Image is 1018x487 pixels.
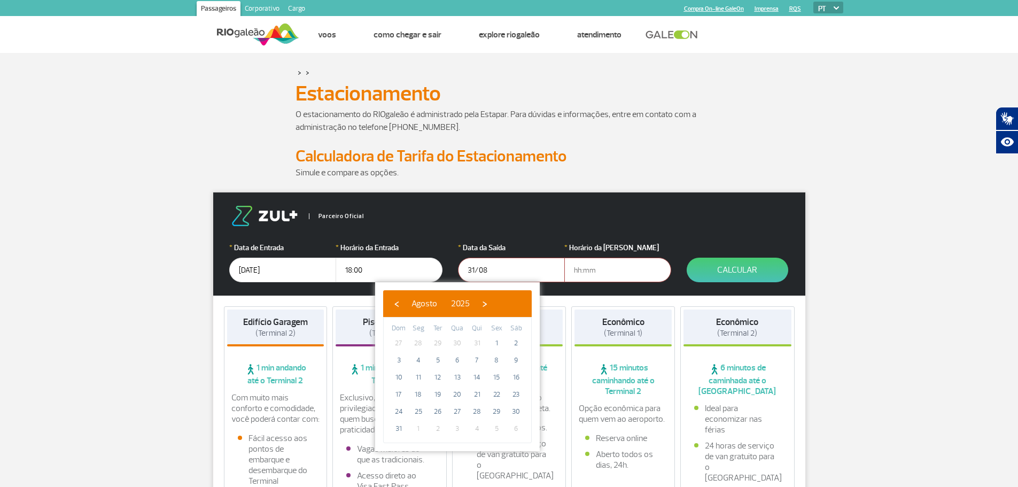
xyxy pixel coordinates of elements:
[467,323,487,335] th: weekday
[508,386,525,403] span: 23
[716,316,758,328] strong: Econômico
[390,335,407,352] span: 27
[409,323,429,335] th: weekday
[448,323,468,335] th: weekday
[306,66,309,79] a: >
[298,66,301,79] a: >
[390,420,407,437] span: 31
[255,328,296,338] span: (Terminal 2)
[996,107,1018,154] div: Plugin de acessibilidade da Hand Talk.
[488,403,505,420] span: 29
[755,5,779,12] a: Imprensa
[469,420,486,437] span: 4
[458,242,565,253] label: Data da Saída
[318,29,336,40] a: Voos
[449,352,466,369] span: 6
[428,323,448,335] th: weekday
[449,403,466,420] span: 27
[683,362,791,397] span: 6 minutos de caminhada até o [GEOGRAPHIC_DATA]
[604,328,642,338] span: (Terminal 1)
[488,369,505,386] span: 15
[449,420,466,437] span: 3
[410,369,427,386] span: 11
[429,335,446,352] span: 29
[564,242,671,253] label: Horário da [PERSON_NAME]
[508,335,525,352] span: 2
[410,386,427,403] span: 18
[388,296,405,312] button: ‹
[477,296,493,312] span: ›
[429,369,446,386] span: 12
[363,316,416,328] strong: Piso Premium
[429,386,446,403] span: 19
[469,369,486,386] span: 14
[602,316,644,328] strong: Econômico
[508,352,525,369] span: 9
[229,258,336,282] input: dd/mm/aaaa
[410,335,427,352] span: 28
[227,362,324,386] span: 1 min andando até o Terminal 2
[488,352,505,369] span: 8
[429,352,446,369] span: 5
[375,282,540,451] bs-datepicker-container: calendar
[574,362,672,397] span: 15 minutos caminhando até o Terminal 2
[449,386,466,403] span: 20
[996,107,1018,130] button: Abrir tradutor de língua de sinais.
[996,130,1018,154] button: Abrir recursos assistivos.
[694,440,781,483] li: 24 horas de serviço de van gratuito para o [GEOGRAPHIC_DATA]
[410,352,427,369] span: 4
[296,166,723,179] p: Simule e compare as opções.
[390,403,407,420] span: 24
[388,297,493,307] bs-datepicker-navigation-view: ​ ​ ​
[585,433,661,444] li: Reserva online
[296,84,723,103] h1: Estacionamento
[229,206,300,226] img: logo-zul.png
[390,386,407,403] span: 17
[479,29,540,40] a: Explore RIOgaleão
[466,438,553,481] li: 24 horas de serviço de van gratuito para o [GEOGRAPHIC_DATA]
[564,258,671,282] input: hh:mm
[336,258,442,282] input: hh:mm
[717,328,757,338] span: (Terminal 2)
[488,335,505,352] span: 1
[410,420,427,437] span: 1
[243,316,308,328] strong: Edifício Garagem
[411,298,437,309] span: Agosto
[684,5,744,12] a: Compra On-line GaleOn
[197,1,240,18] a: Passageiros
[284,1,309,18] a: Cargo
[487,323,507,335] th: weekday
[390,369,407,386] span: 10
[231,392,320,424] p: Com muito mais conforto e comodidade, você poderá contar com:
[429,403,446,420] span: 26
[694,403,781,435] li: Ideal para economizar nas férias
[469,335,486,352] span: 31
[506,323,526,335] th: weekday
[449,335,466,352] span: 30
[229,242,336,253] label: Data de Entrada
[585,449,661,470] li: Aberto todos os dias, 24h.
[340,392,439,435] p: Exclusivo, com localização privilegiada e ideal para quem busca conforto e praticidade.
[389,323,409,335] th: weekday
[405,296,444,312] button: Agosto
[369,328,409,338] span: (Terminal 2)
[346,444,433,465] li: Vagas maiores do que as tradicionais.
[336,242,442,253] label: Horário da Entrada
[238,433,314,486] li: Fácil acesso aos pontos de embarque e desembarque do Terminal
[577,29,621,40] a: Atendimento
[444,296,477,312] button: 2025
[508,420,525,437] span: 6
[488,420,505,437] span: 5
[296,146,723,166] h2: Calculadora de Tarifa do Estacionamento
[296,108,723,134] p: O estacionamento do RIOgaleão é administrado pela Estapar. Para dúvidas e informações, entre em c...
[469,386,486,403] span: 21
[579,403,667,424] p: Opção econômica para quem vem ao aeroporto.
[429,420,446,437] span: 2
[458,258,565,282] input: dd/mm/aaaa
[488,386,505,403] span: 22
[309,213,364,219] span: Parceiro Oficial
[789,5,801,12] a: RQS
[390,352,407,369] span: 3
[449,369,466,386] span: 13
